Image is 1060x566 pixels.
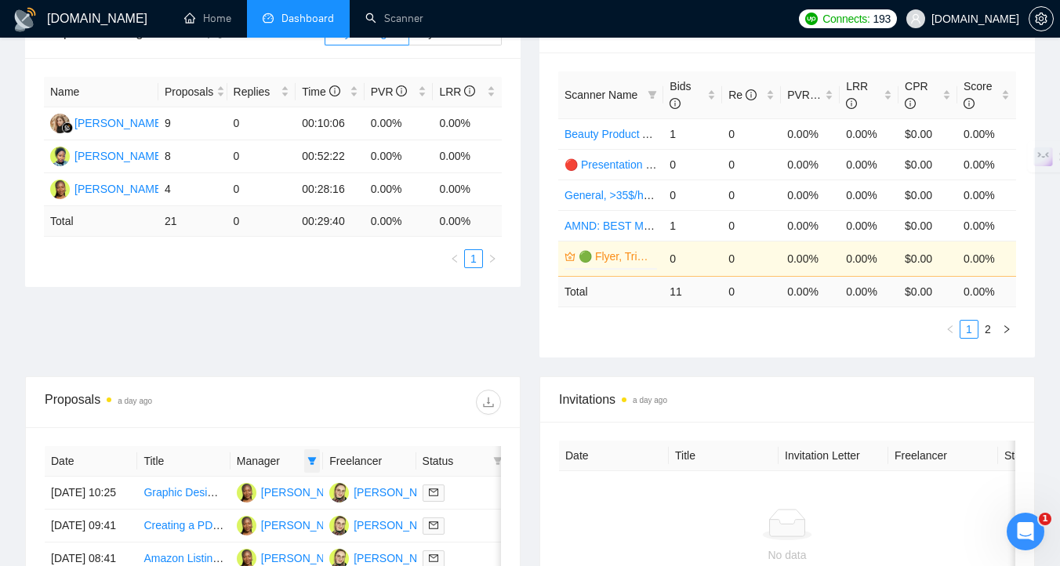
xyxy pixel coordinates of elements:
td: 0.00% [957,180,1016,210]
span: filter [304,449,320,473]
td: 0.00% [957,210,1016,241]
a: General, >35$/h, no agency [564,189,700,201]
img: D [237,516,256,535]
button: left [445,249,464,268]
a: D[PERSON_NAME] [237,551,351,564]
td: 0 [663,241,722,276]
td: 0.00% [840,241,898,276]
div: [PERSON_NAME] [74,180,165,198]
td: 0.00% [365,173,434,206]
td: 0 [722,241,781,276]
td: Total [558,276,663,307]
a: homeHome [184,12,231,25]
td: [DATE] 10:25 [45,477,137,510]
button: download [476,390,501,415]
span: 1 [1039,513,1051,525]
iframe: Intercom live chat [1007,513,1044,550]
span: mail [429,553,438,563]
button: left [941,320,960,339]
img: AO [50,147,70,166]
span: dashboard [263,13,274,24]
button: right [997,320,1016,339]
a: 2 [979,321,996,338]
span: filter [490,449,506,473]
li: Previous Page [941,320,960,339]
td: Creating a PDF brochure for a technical product [137,510,230,542]
a: AS[PERSON_NAME] [329,551,444,564]
a: D[PERSON_NAME] [50,182,165,194]
span: filter [493,456,503,466]
td: 0.00% [957,241,1016,276]
td: 1 [663,210,722,241]
img: AS [329,483,349,503]
a: D[PERSON_NAME] [237,518,351,531]
span: info-circle [905,98,916,109]
span: LRR [439,85,475,98]
td: 0.00% [433,173,502,206]
td: 0.00 % [365,206,434,237]
a: Beauty Product Amazon, Short prompt, >35$/h, no agency [564,128,848,140]
span: Invitations [559,390,1015,409]
td: 0.00 % [840,276,898,307]
span: filter [648,90,657,100]
div: [PERSON_NAME] [354,517,444,534]
td: 0.00 % [781,276,840,307]
li: Next Page [997,320,1016,339]
td: 0 [227,140,296,173]
span: PVR [371,85,408,98]
td: 0.00% [365,140,434,173]
a: KY[PERSON_NAME] [50,116,165,129]
img: logo [13,7,38,32]
span: info-circle [396,85,407,96]
td: $0.00 [898,118,957,149]
span: By Freelancer [421,27,489,39]
span: CPR [905,80,928,110]
a: AMND: BEST MATCH >36$/h, no agency [564,220,766,232]
span: info-circle [464,85,475,96]
td: 0.00% [365,107,434,140]
span: info-circle [329,85,340,96]
td: 0 [663,149,722,180]
td: 0.00% [840,118,898,149]
span: mail [429,521,438,530]
span: Dashboard [281,12,334,25]
td: 0 [722,118,781,149]
time: a day ago [118,397,152,405]
li: 1 [960,320,978,339]
div: [PERSON_NAME] [261,484,351,501]
span: Time [302,85,339,98]
span: Score [964,80,993,110]
td: 0 [722,210,781,241]
div: [PERSON_NAME] [74,147,165,165]
div: [PERSON_NAME] [74,114,165,132]
span: info-circle [670,98,681,109]
td: Graphic Designer Needed for High-Impact Infographic [137,477,230,510]
span: crown [564,251,575,262]
img: AS [329,516,349,535]
th: Freelancer [888,441,998,471]
td: [DATE] 09:41 [45,510,137,542]
td: 0.00% [781,149,840,180]
div: [PERSON_NAME] [261,517,351,534]
td: 0.00 % [433,206,502,237]
a: 🔴 Presentation >35$/h, no agency [564,158,736,171]
td: 00:10:06 [296,107,365,140]
td: 0.00% [433,140,502,173]
td: 0.00% [957,118,1016,149]
button: right [483,249,502,268]
img: KY [50,114,70,133]
span: LRR [846,80,868,110]
a: 1 [960,321,978,338]
span: info-circle [746,89,757,100]
td: 00:52:22 [296,140,365,173]
td: 0.00% [781,241,840,276]
span: download [477,396,500,408]
span: user [910,13,921,24]
span: left [450,254,459,263]
td: 0.00% [781,210,840,241]
td: $0.00 [898,180,957,210]
a: searchScanner [365,12,423,25]
img: D [50,180,70,199]
span: left [946,325,955,334]
td: 1 [663,118,722,149]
